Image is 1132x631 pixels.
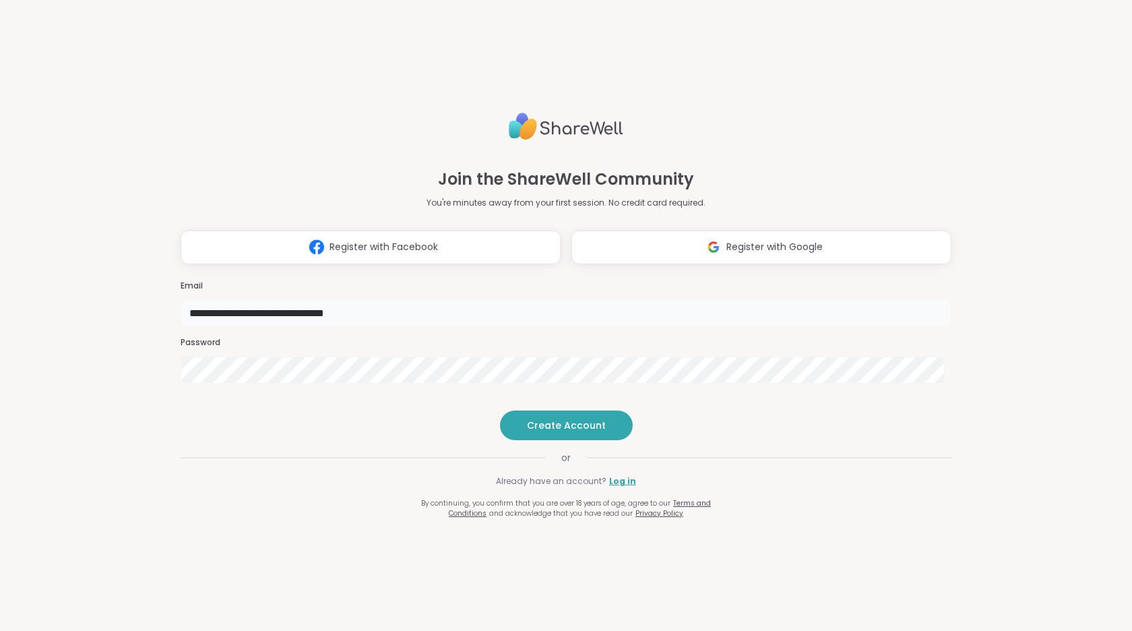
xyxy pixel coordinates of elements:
a: Privacy Policy [635,508,683,518]
h1: Join the ShareWell Community [438,167,694,191]
p: You're minutes away from your first session. No credit card required. [427,197,705,209]
button: Create Account [500,411,633,440]
img: ShareWell Logo [509,107,623,146]
a: Log in [609,475,636,487]
img: ShareWell Logomark [701,235,726,260]
button: Register with Google [571,231,951,264]
h3: Password [181,337,951,349]
span: or [545,451,587,464]
h3: Email [181,280,951,292]
span: Register with Google [726,240,823,254]
img: ShareWell Logomark [304,235,329,260]
span: and acknowledge that you have read our [489,508,633,518]
a: Terms and Conditions [449,498,711,518]
button: Register with Facebook [181,231,561,264]
span: Create Account [527,419,606,432]
span: Already have an account? [496,475,606,487]
span: Register with Facebook [329,240,438,254]
span: By continuing, you confirm that you are over 18 years of age, agree to our [421,498,670,508]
